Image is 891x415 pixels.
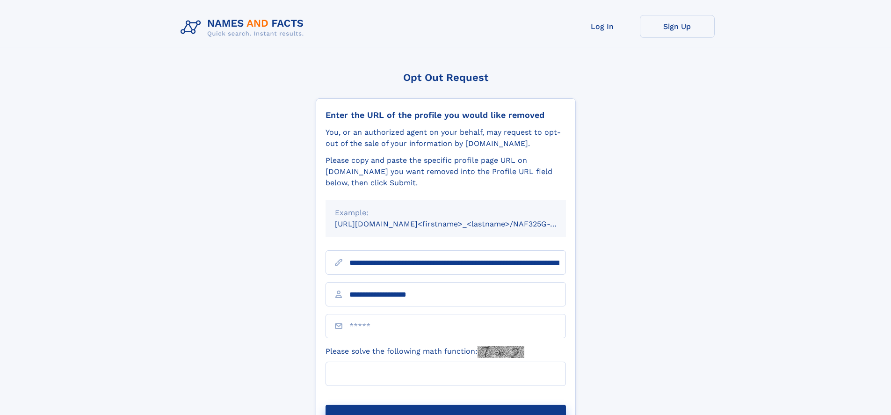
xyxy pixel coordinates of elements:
[326,127,566,149] div: You, or an authorized agent on your behalf, may request to opt-out of the sale of your informatio...
[335,219,584,228] small: [URL][DOMAIN_NAME]<firstname>_<lastname>/NAF325G-xxxxxxxx
[640,15,715,38] a: Sign Up
[326,155,566,189] div: Please copy and paste the specific profile page URL on [DOMAIN_NAME] you want removed into the Pr...
[177,15,311,40] img: Logo Names and Facts
[326,346,524,358] label: Please solve the following math function:
[565,15,640,38] a: Log In
[326,110,566,120] div: Enter the URL of the profile you would like removed
[316,72,576,83] div: Opt Out Request
[335,207,557,218] div: Example:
